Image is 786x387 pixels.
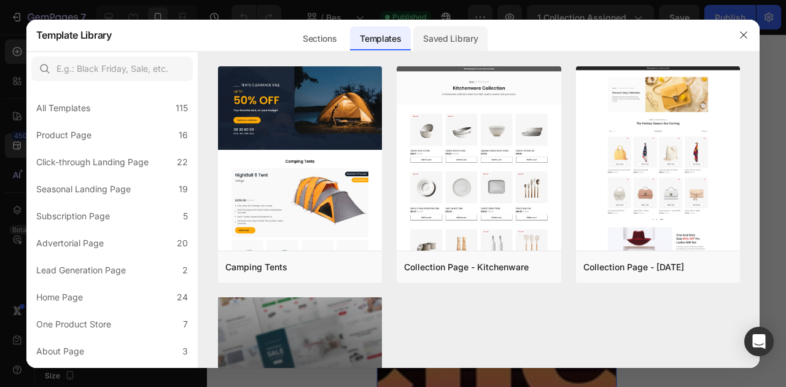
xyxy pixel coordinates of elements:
[36,290,83,305] div: Home Page
[36,19,112,51] h2: Template Library
[66,6,145,18] span: iPhone 13 Pro ( 390 px)
[182,263,188,278] div: 2
[404,260,529,275] div: Collection Page - Kitchenware
[744,327,774,356] div: Open Intercom Messenger
[36,263,126,278] div: Lead Generation Page
[95,205,160,214] div: Drop element here
[583,260,684,275] div: Collection Page - [DATE]
[36,101,90,115] div: All Templates
[183,317,188,332] div: 7
[413,26,488,51] div: Saved Library
[36,236,104,251] div: Advertorial Page
[177,155,188,170] div: 22
[397,66,561,372] img: kitchen1.png
[182,344,188,359] div: 3
[36,128,91,143] div: Product Page
[31,57,193,81] input: E.g.: Black Friday, Sale, etc.
[36,344,84,359] div: About Page
[36,155,149,170] div: Click-through Landing Page
[183,209,188,224] div: 5
[36,209,110,224] div: Subscription Page
[179,128,188,143] div: 16
[177,290,188,305] div: 24
[36,182,131,197] div: Seasonal Landing Page
[293,26,346,51] div: Sections
[350,26,411,51] div: Templates
[177,236,188,251] div: 20
[15,32,64,43] div: Hero Banner
[176,101,188,115] div: 115
[36,317,111,332] div: One Product Store
[225,260,287,275] div: Camping Tents
[179,182,188,197] div: 19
